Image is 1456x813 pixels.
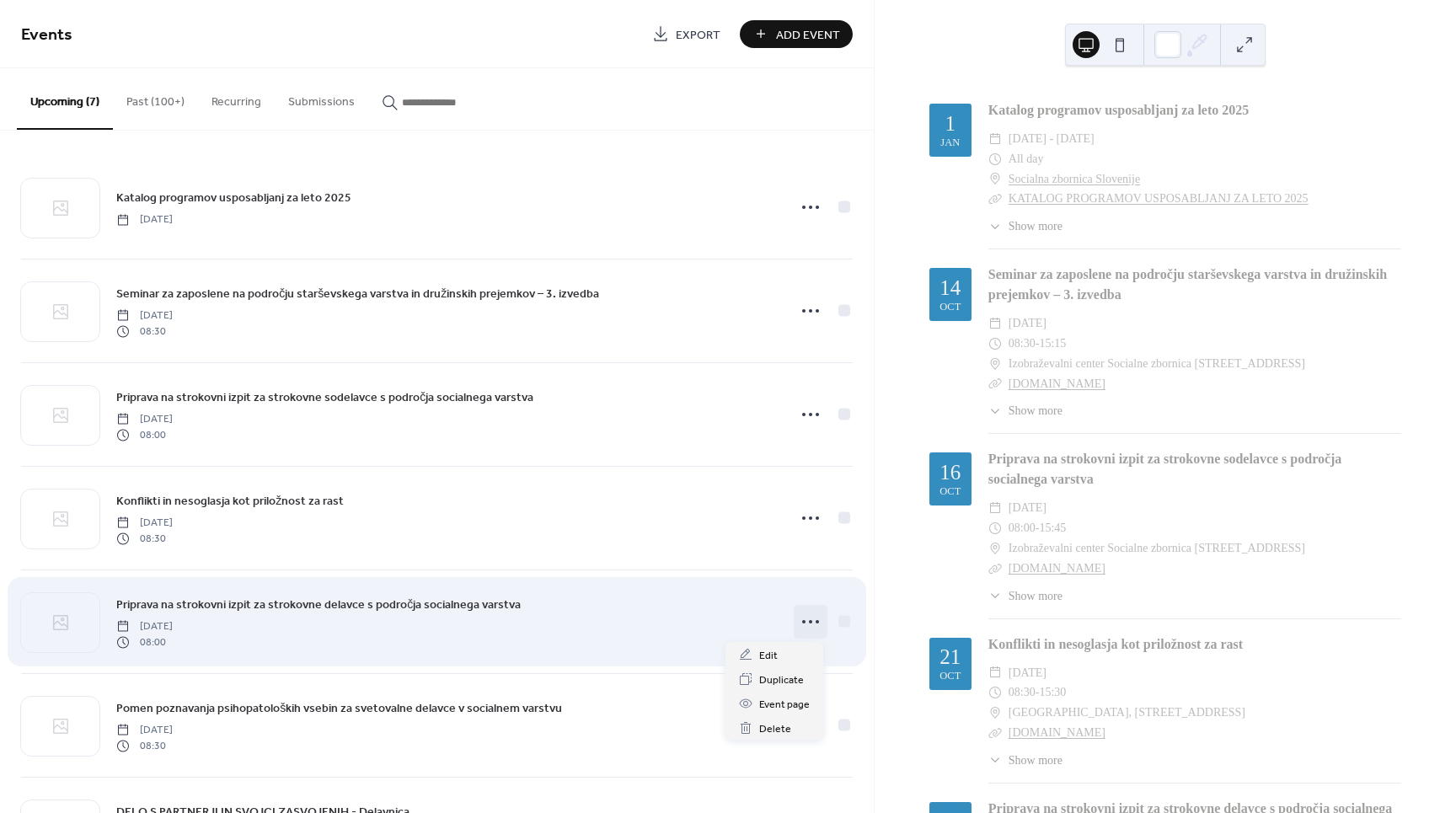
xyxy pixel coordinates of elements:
span: - [1036,518,1040,538]
a: [DOMAIN_NAME] [1009,562,1105,575]
span: Katalog programov usposabljanj za leto 2025 [116,190,351,207]
div: Jan [940,137,960,148]
span: [DATE] [116,308,173,324]
span: 15:45 [1039,518,1066,538]
button: ​Show more [988,587,1063,605]
span: [DATE] [1009,498,1046,518]
div: ​ [988,189,1002,209]
span: Show more [1009,217,1063,235]
button: Submissions [275,68,368,128]
span: [DATE] [1009,663,1046,683]
div: ​ [988,129,1002,149]
div: 1 [945,113,956,134]
button: Past (100+) [113,68,198,128]
div: ​ [988,402,1002,420]
div: ​ [988,587,1002,605]
a: KATALOG PROGRAMOV USPOSABLJANJ ZA LETO 2025 [1009,192,1309,205]
a: Katalog programov usposabljanj za leto 2025 [116,188,351,207]
a: Pomen poznavanja psihopatoloških vsebin za svetovalne delavce v socialnem varstvu [116,698,562,718]
a: Seminar za zaposlene na področju starševskega varstva in družinskih prejemkov – 3. izvedba [116,284,599,303]
span: 08:30 [116,324,173,339]
span: Izobraževalni center Socialne zbornica [STREET_ADDRESS] [1009,538,1305,559]
span: 08:00 [1009,518,1036,538]
span: - [1036,334,1040,354]
a: Socialna zbornica Slovenije [1009,169,1140,190]
div: ​ [988,374,1002,394]
span: [DATE] [1009,313,1046,334]
span: All day [1009,149,1044,169]
div: ​ [988,354,1002,374]
span: Show more [1009,587,1063,605]
div: ​ [988,149,1002,169]
div: ​ [988,751,1002,769]
span: Izobraževalni center Socialne zbornica [STREET_ADDRESS] [1009,354,1305,374]
div: ​ [988,703,1002,723]
button: Upcoming (7) [17,68,113,130]
a: Priprava na strokovni izpit za strokovne delavce s področja socialnega varstva [116,595,521,614]
div: ​ [988,682,1002,703]
span: [DATE] [116,723,173,738]
div: ​ [988,169,1002,190]
span: [DATE] [116,212,173,227]
span: - [1036,682,1040,703]
div: 16 [939,462,961,483]
a: Katalog programov usposabljanj za leto 2025 [988,103,1249,117]
span: Event page [759,696,810,714]
div: 14 [939,277,961,298]
span: Pomen poznavanja psihopatoloških vsebin za svetovalne delavce v socialnem varstvu [116,700,562,718]
div: ​ [988,559,1002,579]
div: Oct [939,302,961,313]
div: Oct [939,486,961,497]
div: ​ [988,313,1002,334]
span: 08:00 [116,634,173,650]
button: ​Show more [988,402,1063,420]
a: Priprava na strokovni izpit za strokovne sodelavce s področja socialnega varstva [116,388,533,407]
button: ​Show more [988,217,1063,235]
span: Show more [1009,402,1063,420]
div: Oct [939,671,961,682]
a: [DOMAIN_NAME] [1009,377,1105,390]
a: Konflikti in nesoglasja kot priložnost za rast [116,491,344,511]
span: Delete [759,720,791,738]
span: 08:00 [116,427,173,442]
span: [DATE] [116,619,173,634]
span: [DATE] [116,412,173,427]
span: Show more [1009,751,1063,769]
span: Priprava na strokovni izpit za strokovne sodelavce s področja socialnega varstva [116,389,533,407]
a: Seminar za zaposlene na področju starševskega varstva in družinskih prejemkov – 3. izvedba [988,267,1387,302]
span: Konflikti in nesoglasja kot priložnost za rast [116,493,344,511]
span: Priprava na strokovni izpit za strokovne delavce s področja socialnega varstva [116,596,521,614]
div: ​ [988,538,1002,559]
span: Export [676,26,720,44]
div: ​ [988,498,1002,518]
a: Export [640,20,733,48]
button: Add Event [740,20,853,48]
span: 15:15 [1039,334,1066,354]
span: Edit [759,647,778,665]
div: ​ [988,723,1002,743]
div: ​ [988,518,1002,538]
span: 08:30 [116,738,173,753]
span: Add Event [776,26,840,44]
a: Konflikti in nesoglasja kot priložnost za rast [988,637,1243,651]
button: ​Show more [988,751,1063,769]
div: ​ [988,663,1002,683]
button: Recurring [198,68,275,128]
span: 08:30 [1009,334,1036,354]
div: ​ [988,334,1002,354]
span: 15:30 [1039,682,1066,703]
div: ​ [988,217,1002,235]
span: 08:30 [1009,682,1036,703]
a: Priprava na strokovni izpit za strokovne sodelavce s področja socialnega varstva [988,452,1342,486]
span: [DATE] - [DATE] [1009,129,1095,149]
a: [DOMAIN_NAME] [1009,726,1105,739]
span: Events [21,19,72,51]
span: 08:30 [116,531,173,546]
div: 21 [939,646,961,667]
span: Seminar za zaposlene na področju starševskega varstva in družinskih prejemkov – 3. izvedba [116,286,599,303]
span: [GEOGRAPHIC_DATA], [STREET_ADDRESS] [1009,703,1245,723]
span: [DATE] [116,516,173,531]
span: Duplicate [759,671,804,689]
